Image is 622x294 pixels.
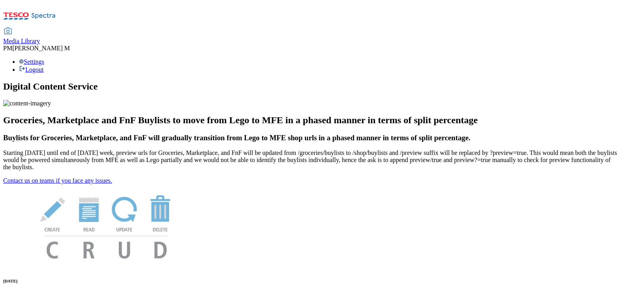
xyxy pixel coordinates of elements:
a: Logout [19,66,44,73]
a: Contact us on teams if you face any issues. [3,177,112,184]
img: content-imagery [3,100,51,107]
a: Media Library [3,28,40,45]
a: Settings [19,58,44,65]
h2: Groceries, Marketplace and FnF Buylists to move from Lego to MFE in a phased manner in terms of s... [3,115,619,126]
h1: Digital Content Service [3,81,619,92]
h3: Buylists for Groceries, Marketplace, and FnF will gradually transition from Lego to MFE shop urls... [3,134,619,142]
span: [PERSON_NAME] M [12,45,70,52]
span: Media Library [3,38,40,44]
span: PM [3,45,12,52]
p: Starting [DATE] until end of [DATE] week, preview urls for Groceries, Marketplace, and FnF will b... [3,149,619,171]
img: News Image [3,184,209,267]
h6: [DATE] [3,279,619,283]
